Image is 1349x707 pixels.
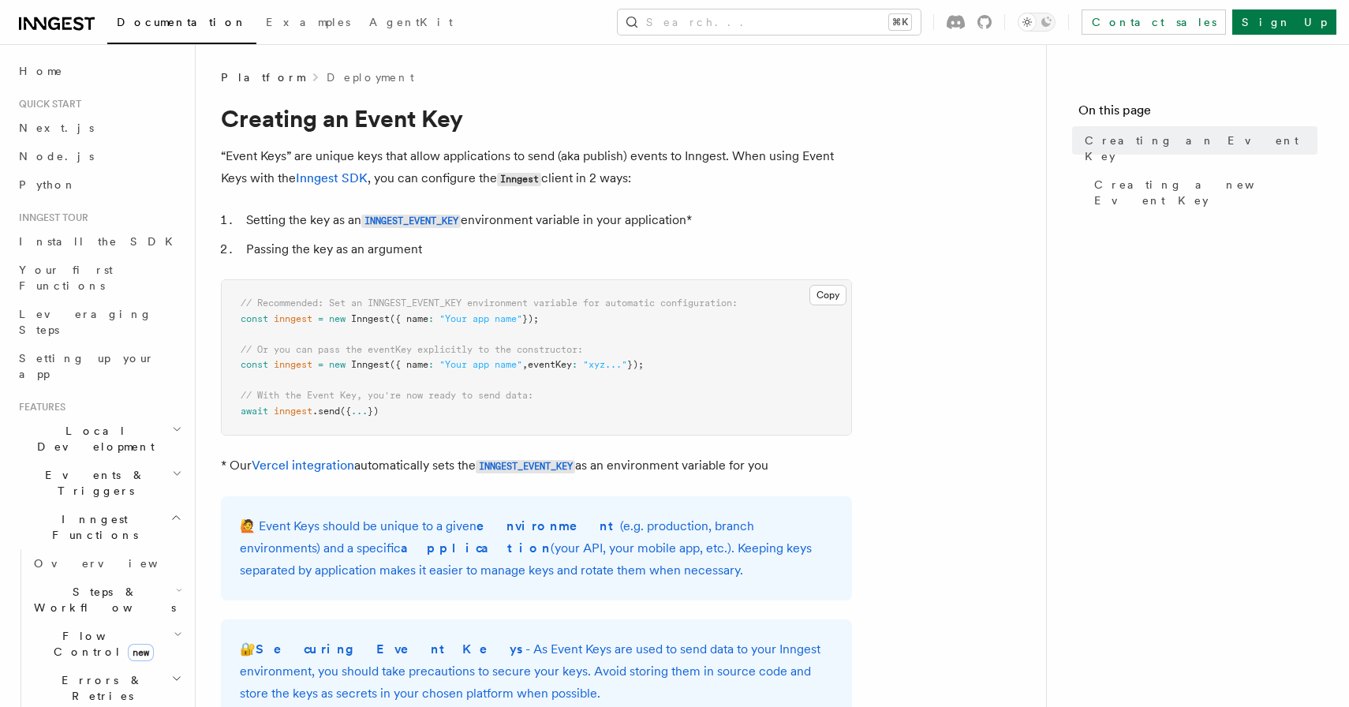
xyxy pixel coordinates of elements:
[13,467,172,499] span: Events & Triggers
[19,308,152,336] span: Leveraging Steps
[28,584,176,615] span: Steps & Workflows
[318,359,323,370] span: =
[28,622,185,666] button: Flow Controlnew
[329,359,346,370] span: new
[13,170,185,199] a: Python
[13,461,185,505] button: Events & Triggers
[522,359,528,370] span: ,
[13,300,185,344] a: Leveraging Steps
[1088,170,1317,215] a: Creating a new Event Key
[117,16,247,28] span: Documentation
[240,638,833,705] p: 🔐 - As Event Keys are used to send data to your Inngest environment, you should take precautions ...
[809,285,846,305] button: Copy
[274,359,312,370] span: inngest
[221,104,852,133] h1: Creating an Event Key
[241,390,533,401] span: // With the Event Key, you're now ready to send data:
[329,313,346,324] span: new
[1078,101,1317,126] h4: On this page
[327,69,414,85] a: Deployment
[390,313,428,324] span: ({ name
[256,642,525,656] strong: Securing Event Keys
[13,211,88,224] span: Inngest tour
[241,406,268,417] span: await
[13,57,185,85] a: Home
[618,9,921,35] button: Search...⌘K
[476,518,620,533] strong: environment
[312,406,340,417] span: .send
[296,170,368,185] a: Inngest SDK
[1078,126,1317,170] a: Creating an Event Key
[128,644,154,661] span: new
[13,511,170,543] span: Inngest Functions
[13,227,185,256] a: Install the SDK
[107,5,256,44] a: Documentation
[266,16,350,28] span: Examples
[241,359,268,370] span: const
[28,578,185,622] button: Steps & Workflows
[439,359,522,370] span: "Your app name"
[572,359,577,370] span: :
[889,14,911,30] kbd: ⌘K
[583,359,627,370] span: "xyz..."
[19,63,63,79] span: Home
[1082,9,1226,35] a: Contact sales
[13,142,185,170] a: Node.js
[351,313,390,324] span: Inngest
[256,5,360,43] a: Examples
[241,297,738,309] span: // Recommended: Set an INNGEST_EVENT_KEY environment variable for automatic configuration:
[19,235,182,248] span: Install the SDK
[13,344,185,388] a: Setting up your app
[1085,133,1317,164] span: Creating an Event Key
[240,515,833,582] p: 🙋 Event Keys should be unique to a given (e.g. production, branch environments) and a specific (y...
[369,16,453,28] span: AgentKit
[13,423,172,454] span: Local Development
[351,406,368,417] span: ...
[361,212,461,227] a: INNGEST_EVENT_KEY
[1018,13,1056,32] button: Toggle dark mode
[19,352,155,380] span: Setting up your app
[34,557,196,570] span: Overview
[19,264,113,292] span: Your first Functions
[13,401,65,413] span: Features
[340,406,351,417] span: ({
[428,313,434,324] span: :
[528,359,572,370] span: eventKey
[401,541,551,555] strong: application
[318,313,323,324] span: =
[241,209,852,232] li: Setting the key as an environment variable in your application*
[13,505,185,549] button: Inngest Functions
[19,150,94,163] span: Node.js
[221,454,852,477] p: * Our automatically sets the as an environment variable for you
[241,313,268,324] span: const
[274,406,312,417] span: inngest
[361,215,461,228] code: INNGEST_EVENT_KEY
[368,406,379,417] span: })
[522,313,539,324] span: });
[221,145,852,190] p: “Event Keys” are unique keys that allow applications to send (aka publish) events to Inngest. Whe...
[221,69,305,85] span: Platform
[274,313,312,324] span: inngest
[390,359,428,370] span: ({ name
[13,114,185,142] a: Next.js
[1094,177,1317,208] span: Creating a new Event Key
[28,549,185,578] a: Overview
[1232,9,1336,35] a: Sign Up
[360,5,462,43] a: AgentKit
[13,98,81,110] span: Quick start
[351,359,390,370] span: Inngest
[19,178,77,191] span: Python
[13,256,185,300] a: Your first Functions
[497,173,541,186] code: Inngest
[28,672,171,704] span: Errors & Retries
[13,417,185,461] button: Local Development
[241,344,583,355] span: // Or you can pass the eventKey explicitly to the constructor:
[19,122,94,134] span: Next.js
[476,460,575,473] code: INNGEST_EVENT_KEY
[428,359,434,370] span: :
[627,359,644,370] span: });
[252,458,354,473] a: Vercel integration
[241,238,852,260] li: Passing the key as an argument
[476,458,575,473] a: INNGEST_EVENT_KEY
[439,313,522,324] span: "Your app name"
[28,628,174,660] span: Flow Control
